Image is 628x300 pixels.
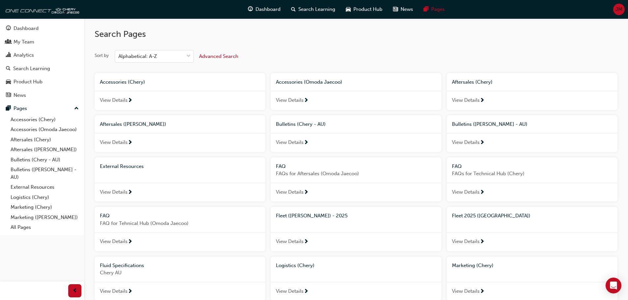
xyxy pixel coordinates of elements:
span: View Details [100,238,128,245]
a: Bulletins ([PERSON_NAME] - AU) [8,165,81,182]
a: External Resources [8,182,81,192]
span: FAQ [452,163,462,169]
span: Marketing (Chery) [452,262,493,268]
a: Bulletins ([PERSON_NAME] - AU)View Details [447,115,617,152]
span: search-icon [291,5,296,14]
a: news-iconNews [388,3,418,16]
span: News [401,6,413,13]
span: View Details [276,188,304,196]
a: Bulletins (Chery - AU)View Details [271,115,441,152]
span: down-icon [186,52,191,61]
span: FAQs for Technical Hub (Chery) [452,170,612,177]
a: Fleet ([PERSON_NAME]) - 2025View Details [271,207,441,251]
a: Aftersales ([PERSON_NAME])View Details [95,115,265,152]
span: External Resources [100,163,144,169]
button: Pages [3,102,81,115]
span: Pages [431,6,445,13]
span: Search Learning [298,6,335,13]
a: Accessories (Chery)View Details [95,73,265,110]
div: My Team [14,38,34,46]
span: View Details [452,238,480,245]
a: FAQFAQs for Technical Hub (Chery)View Details [447,157,617,202]
span: search-icon [6,66,11,72]
span: Fleet 2025 ([GEOGRAPHIC_DATA]) [452,213,530,219]
a: FAQFAQs for Aftersales (Omoda Jaecoo)View Details [271,157,441,202]
span: Bulletins ([PERSON_NAME] - AU) [452,121,527,127]
a: guage-iconDashboard [243,3,286,16]
h2: Search Pages [95,29,617,40]
span: next-icon [480,98,485,104]
span: View Details [276,139,304,146]
div: News [14,92,26,99]
span: View Details [276,287,304,295]
div: Sort by [95,52,109,59]
span: next-icon [304,239,309,245]
span: next-icon [304,98,309,104]
span: Bulletins (Chery - AU) [276,121,326,127]
span: pages-icon [6,106,11,112]
a: Aftersales ([PERSON_NAME]) [8,145,81,155]
span: prev-icon [73,287,77,295]
span: View Details [452,139,480,146]
span: View Details [100,139,128,146]
span: View Details [100,188,128,196]
span: JM [615,6,622,13]
span: next-icon [128,289,133,295]
span: chart-icon [6,52,11,58]
span: car-icon [6,79,11,85]
a: search-iconSearch Learning [286,3,341,16]
span: next-icon [128,98,133,104]
a: Product Hub [3,76,81,88]
span: View Details [100,287,128,295]
a: My Team [3,36,81,48]
button: JM [613,4,625,15]
span: people-icon [6,39,11,45]
a: Marketing (Chery) [8,202,81,212]
span: guage-icon [6,26,11,32]
span: View Details [452,188,480,196]
a: News [3,89,81,101]
span: Dashboard [255,6,281,13]
button: DashboardMy TeamAnalyticsSearch LearningProduct HubNews [3,21,81,102]
span: Aftersales ([PERSON_NAME]) [100,121,166,127]
span: Product Hub [353,6,382,13]
a: Search Learning [3,63,81,75]
span: next-icon [304,289,309,295]
span: FAQ [100,213,110,219]
a: Accessories (Omoda Jaecoo) [8,124,81,135]
span: Logistics (Chery) [276,262,314,268]
a: oneconnect [3,3,79,16]
span: FAQ for Tehnical Hub (Omoda Jaecoo) [100,220,260,227]
span: next-icon [128,190,133,196]
span: next-icon [480,289,485,295]
span: Chery AU [100,269,260,277]
a: Accessories (Chery) [8,115,81,125]
button: Advanced Search [199,50,238,63]
a: Marketing ([PERSON_NAME]) [8,212,81,223]
span: Advanced Search [199,53,238,59]
span: next-icon [304,140,309,146]
span: View Details [452,287,480,295]
span: up-icon [74,104,79,113]
span: next-icon [304,190,309,196]
span: Accessories (Omoda Jaecoo) [276,79,342,85]
div: Product Hub [14,78,43,86]
a: FAQFAQ for Tehnical Hub (Omoda Jaecoo)View Details [95,207,265,251]
span: FAQ [276,163,286,169]
span: FAQs for Aftersales (Omoda Jaecoo) [276,170,436,177]
div: Pages [14,105,27,112]
span: next-icon [128,239,133,245]
a: Aftersales (Chery)View Details [447,73,617,110]
div: Search Learning [13,65,50,72]
span: guage-icon [248,5,253,14]
a: Aftersales (Chery) [8,135,81,145]
div: Dashboard [14,25,39,32]
span: next-icon [480,190,485,196]
span: View Details [276,96,304,104]
a: Bulletins (Chery - AU) [8,155,81,165]
span: Accessories (Chery) [100,79,145,85]
span: View Details [452,96,480,104]
a: All Pages [8,222,81,232]
span: next-icon [480,239,485,245]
